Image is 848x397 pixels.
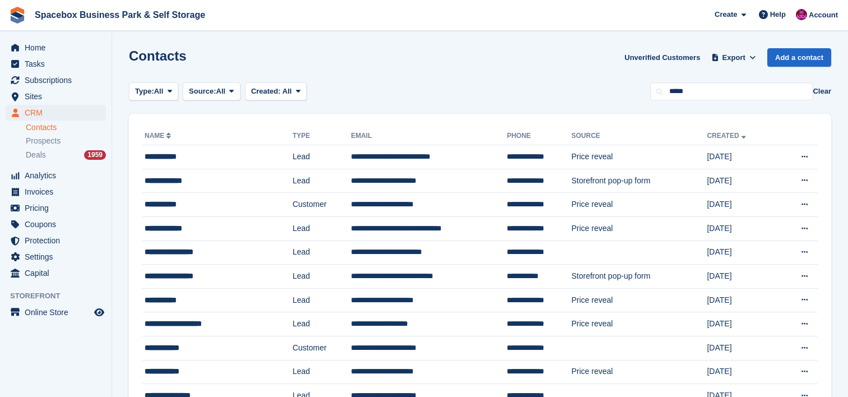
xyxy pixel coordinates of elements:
[84,150,106,160] div: 1959
[6,89,106,104] a: menu
[25,168,92,183] span: Analytics
[6,72,106,88] a: menu
[293,265,351,289] td: Lead
[707,265,777,289] td: [DATE]
[26,135,106,147] a: Prospects
[25,40,92,56] span: Home
[707,241,777,265] td: [DATE]
[251,87,281,95] span: Created:
[6,105,106,121] a: menu
[707,193,777,217] td: [DATE]
[572,312,707,336] td: Price reveal
[707,336,777,360] td: [DATE]
[813,86,831,97] button: Clear
[25,304,92,320] span: Online Store
[770,9,786,20] span: Help
[30,6,210,24] a: Spacebox Business Park & Self Storage
[293,241,351,265] td: Lead
[6,184,106,200] a: menu
[26,150,46,160] span: Deals
[26,136,61,146] span: Prospects
[707,145,777,169] td: [DATE]
[9,7,26,24] img: stora-icon-8386f47178a22dfd0bd8f6a31ec36ba5ce8667c1dd55bd0f319d3a0aa187defe.svg
[92,306,106,319] a: Preview store
[767,48,831,67] a: Add a contact
[25,233,92,248] span: Protection
[145,132,173,140] a: Name
[26,149,106,161] a: Deals 1959
[293,193,351,217] td: Customer
[293,127,351,145] th: Type
[572,360,707,384] td: Price reveal
[351,127,507,145] th: Email
[10,290,112,302] span: Storefront
[25,105,92,121] span: CRM
[26,122,106,133] a: Contacts
[707,312,777,336] td: [DATE]
[6,265,106,281] a: menu
[507,127,571,145] th: Phone
[6,304,106,320] a: menu
[293,169,351,193] td: Lead
[6,216,106,232] a: menu
[572,145,707,169] td: Price reveal
[6,168,106,183] a: menu
[293,360,351,384] td: Lead
[6,56,106,72] a: menu
[572,216,707,241] td: Price reveal
[25,249,92,265] span: Settings
[25,200,92,216] span: Pricing
[572,169,707,193] td: Storefront pop-up form
[25,184,92,200] span: Invoices
[6,40,106,56] a: menu
[707,132,748,140] a: Created
[25,216,92,232] span: Coupons
[707,360,777,384] td: [DATE]
[709,48,758,67] button: Export
[154,86,164,97] span: All
[722,52,745,63] span: Export
[796,9,807,20] img: Shitika Balanath
[6,233,106,248] a: menu
[189,86,216,97] span: Source:
[572,288,707,312] td: Price reveal
[25,265,92,281] span: Capital
[245,82,307,101] button: Created: All
[293,312,351,336] td: Lead
[25,72,92,88] span: Subscriptions
[282,87,292,95] span: All
[216,86,226,97] span: All
[129,82,178,101] button: Type: All
[25,56,92,72] span: Tasks
[572,265,707,289] td: Storefront pop-up form
[129,48,187,63] h1: Contacts
[572,127,707,145] th: Source
[572,193,707,217] td: Price reveal
[707,216,777,241] td: [DATE]
[293,336,351,360] td: Customer
[183,82,240,101] button: Source: All
[6,249,106,265] a: menu
[293,145,351,169] td: Lead
[620,48,705,67] a: Unverified Customers
[809,10,838,21] span: Account
[25,89,92,104] span: Sites
[6,200,106,216] a: menu
[135,86,154,97] span: Type:
[715,9,737,20] span: Create
[293,288,351,312] td: Lead
[707,169,777,193] td: [DATE]
[707,288,777,312] td: [DATE]
[293,216,351,241] td: Lead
